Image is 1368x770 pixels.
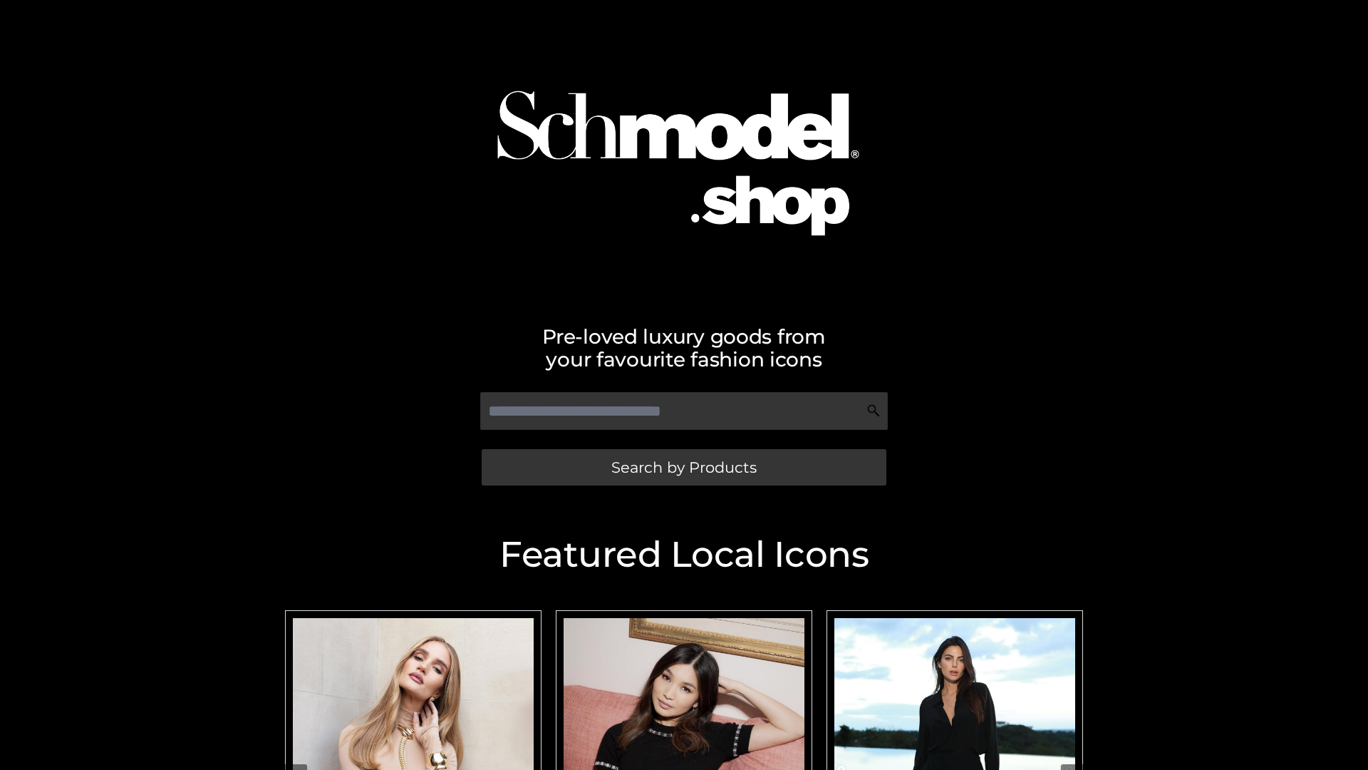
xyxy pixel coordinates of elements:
h2: Pre-loved luxury goods from your favourite fashion icons [278,325,1090,371]
span: Search by Products [611,460,757,475]
h2: Featured Local Icons​ [278,537,1090,573]
a: Search by Products [482,449,886,486]
img: Search Icon [866,404,881,418]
